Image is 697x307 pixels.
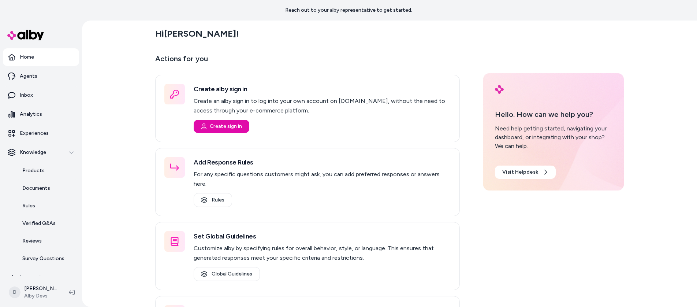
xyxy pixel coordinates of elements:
button: Create sign in [194,120,249,133]
a: Survey Questions [15,250,79,267]
button: Knowledge [3,144,79,161]
p: Agents [20,73,37,80]
img: alby Logo [495,85,504,94]
a: Integrations [3,269,79,286]
a: Analytics [3,106,79,123]
a: Rules [15,197,79,215]
p: Knowledge [20,149,46,156]
p: Verified Q&As [22,220,56,227]
p: For any specific questions customers might ask, you can add preferred responses or answers here. [194,170,451,189]
a: Experiences [3,125,79,142]
p: Home [20,53,34,61]
p: Documents [22,185,50,192]
p: Create an alby sign in to log into your own account on [DOMAIN_NAME], without the need to access ... [194,96,451,115]
p: Hello. How can we help you? [495,109,612,120]
a: Products [15,162,79,180]
p: Reach out to your alby representative to get started. [285,7,412,14]
a: Visit Helpdesk [495,166,556,179]
span: Alby Devs [24,292,57,300]
p: Actions for you [155,53,460,70]
h3: Add Response Rules [194,157,451,167]
p: Customize alby by specifying rules for overall behavior, style, or language. This ensures that ge... [194,244,451,263]
a: Inbox [3,86,79,104]
p: Survey Questions [22,255,64,262]
p: [PERSON_NAME] [24,285,57,292]
div: Need help getting started, navigating your dashboard, or integrating with your shop? We can help. [495,124,612,151]
span: D [9,286,20,298]
img: alby Logo [7,30,44,40]
p: Inbox [20,92,33,99]
a: Verified Q&As [15,215,79,232]
a: Global Guidelines [194,267,260,281]
p: Integrations [20,274,49,281]
h3: Create alby sign in [194,84,451,94]
p: Reviews [22,237,42,245]
a: Reviews [15,232,79,250]
a: Agents [3,67,79,85]
h3: Set Global Guidelines [194,231,451,241]
button: D[PERSON_NAME]Alby Devs [4,281,63,304]
a: Home [3,48,79,66]
a: Documents [15,180,79,197]
h2: Hi [PERSON_NAME] ! [155,28,239,39]
a: Rules [194,193,232,207]
p: Products [22,167,45,174]
p: Analytics [20,111,42,118]
p: Experiences [20,130,49,137]
p: Rules [22,202,35,210]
